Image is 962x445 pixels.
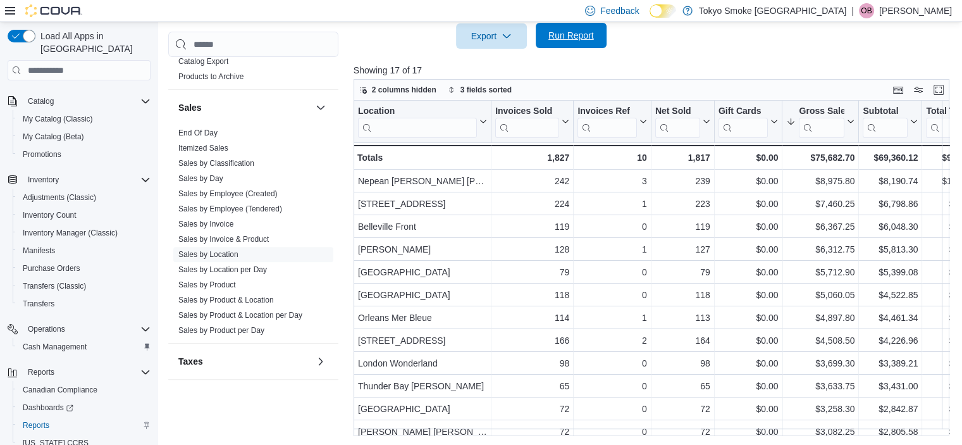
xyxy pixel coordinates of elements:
[18,129,89,144] a: My Catalog (Beta)
[178,173,223,184] span: Sales by Day
[495,106,559,118] div: Invoices Sold
[718,106,768,118] div: Gift Cards
[18,418,151,433] span: Reports
[18,147,151,162] span: Promotions
[655,424,710,439] div: 72
[358,424,487,439] div: [PERSON_NAME] [PERSON_NAME]
[650,4,676,18] input: Dark Mode
[786,150,854,165] div: $75,682.70
[863,196,918,211] div: $6,798.86
[600,4,639,17] span: Feedback
[495,196,569,211] div: 224
[931,82,946,97] button: Enter fullscreen
[13,399,156,417] a: Dashboards
[23,420,49,430] span: Reports
[863,310,918,325] div: $4,461.34
[23,132,84,142] span: My Catalog (Beta)
[354,82,441,97] button: 2 columns hidden
[18,400,78,415] a: Dashboards
[863,356,918,371] div: $3,389.21
[718,106,768,138] div: Gift Card Sales
[23,299,54,309] span: Transfers
[3,171,156,189] button: Inventory
[718,196,779,211] div: $0.00
[495,106,559,138] div: Invoices Sold
[655,106,700,118] div: Net Sold
[863,242,918,257] div: $5,813.30
[23,385,97,395] span: Canadian Compliance
[178,310,302,320] span: Sales by Product & Location per Day
[863,219,918,234] div: $6,048.30
[13,338,156,356] button: Cash Management
[495,150,569,165] div: 1,827
[178,355,311,368] button: Taxes
[655,333,710,348] div: 164
[178,174,223,183] a: Sales by Day
[23,172,64,187] button: Inventory
[18,111,98,127] a: My Catalog (Classic)
[859,3,874,18] div: Orrion Benoit
[358,379,487,394] div: Thunder Bay [PERSON_NAME]
[3,363,156,381] button: Reports
[577,424,646,439] div: 0
[718,287,779,303] div: $0.00
[13,206,156,224] button: Inventory Count
[178,265,267,274] a: Sales by Location per Day
[18,279,91,294] a: Transfers (Classic)
[178,72,244,81] a: Products to Archive
[577,310,646,325] div: 1
[863,424,918,439] div: $2,805.58
[28,324,65,334] span: Operations
[358,265,487,280] div: [GEOGRAPHIC_DATA]
[863,106,918,138] button: Subtotal
[18,243,60,258] a: Manifests
[655,287,710,303] div: 118
[358,106,477,118] div: Location
[178,204,282,214] span: Sales by Employee (Tendered)
[23,114,93,124] span: My Catalog (Classic)
[18,190,101,205] a: Adjustments (Classic)
[178,220,233,229] a: Sales by Invoice
[18,400,151,415] span: Dashboards
[863,106,908,118] div: Subtotal
[655,106,700,138] div: Net Sold
[357,150,487,165] div: Totals
[863,287,918,303] div: $4,522.85
[28,96,54,106] span: Catalog
[786,196,854,211] div: $7,460.25
[786,333,854,348] div: $4,508.50
[372,85,436,95] span: 2 columns hidden
[358,242,487,257] div: [PERSON_NAME]
[23,210,77,220] span: Inventory Count
[786,401,854,417] div: $3,258.30
[23,281,86,291] span: Transfers (Classic)
[178,355,203,368] h3: Taxes
[536,23,607,48] button: Run Report
[23,365,151,380] span: Reports
[178,234,269,244] span: Sales by Invoice & Product
[655,173,710,189] div: 239
[178,128,218,138] span: End Of Day
[495,287,569,303] div: 118
[443,82,517,97] button: 3 fields sorted
[718,424,779,439] div: $0.00
[358,219,487,234] div: Belleville Front
[495,333,569,348] div: 166
[718,173,779,189] div: $0.00
[18,129,151,144] span: My Catalog (Beta)
[577,265,646,280] div: 0
[313,100,328,115] button: Sales
[718,379,779,394] div: $0.00
[358,106,477,138] div: Location
[495,242,569,257] div: 128
[178,265,267,275] span: Sales by Location per Day
[178,143,228,153] span: Itemized Sales
[178,189,278,199] span: Sales by Employee (Created)
[18,382,102,398] a: Canadian Compliance
[786,356,854,371] div: $3,699.30
[577,106,646,138] button: Invoices Ref
[18,225,123,241] a: Inventory Manager (Classic)
[13,224,156,242] button: Inventory Manager (Classic)
[655,379,710,394] div: 65
[23,342,87,352] span: Cash Management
